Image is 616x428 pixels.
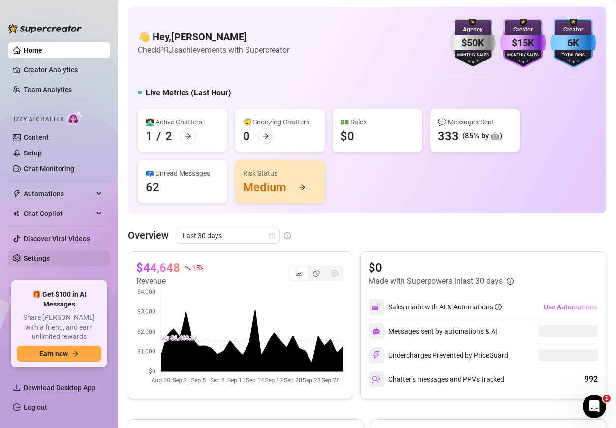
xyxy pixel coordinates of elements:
[24,186,93,202] span: Automations
[17,313,101,342] span: Share [PERSON_NAME] with a friend, and earn unlimited rewards
[17,290,101,309] span: 🎁 Get $100 in AI Messages
[462,130,502,142] div: (85% by 🤖)
[243,168,317,179] div: Risk Status
[24,62,102,78] a: Creator Analytics
[13,190,21,198] span: thunderbolt
[138,44,289,56] article: Check PRJ's achievements with Supercreator
[450,19,496,68] img: silver-badge-roxG0hHS.svg
[24,133,49,141] a: Content
[185,133,191,140] span: arrow-right
[13,384,21,392] span: download
[295,270,302,277] span: line-chart
[138,30,289,44] h4: 👋 Hey, [PERSON_NAME]
[507,278,514,285] span: info-circle
[543,299,598,315] button: Use Automations
[450,52,496,59] div: Monthly Sales
[39,350,68,358] span: Earn now
[24,149,42,157] a: Setup
[603,395,611,402] span: 1
[24,46,42,54] a: Home
[550,52,596,59] div: Total Fans
[372,351,381,360] img: svg%3e
[165,128,172,144] div: 2
[24,403,47,411] a: Log out
[450,35,496,51] div: $50K
[450,25,496,34] div: Agency
[14,115,63,124] span: Izzy AI Chatter
[331,270,338,277] span: dollar-circle
[24,165,74,173] a: Chat Monitoring
[146,180,159,195] div: 62
[24,235,90,243] a: Discover Viral Videos
[550,35,596,51] div: 6K
[583,395,606,418] iframe: Intercom live chat
[550,19,596,68] img: blue-badge-DgoSNQY1.svg
[192,263,203,272] span: 15 %
[24,254,50,262] a: Settings
[500,52,546,59] div: Monthly Sales
[495,304,502,310] span: info-circle
[24,206,93,221] span: Chat Copilot
[24,384,95,392] span: Download Desktop App
[128,228,169,243] article: Overview
[262,133,269,140] span: arrow-right
[183,228,274,243] span: Last 30 days
[438,117,512,127] div: 💬 Messages Sent
[340,117,414,127] div: 💵 Sales
[146,128,153,144] div: 1
[585,373,598,385] div: 992
[136,275,203,287] article: Revenue
[67,111,83,125] img: AI Chatter
[146,117,219,127] div: 👩‍💻 Active Chatters
[550,25,596,34] div: Creator
[438,128,459,144] div: 333
[369,275,503,287] article: Made with Superpowers in last 30 days
[500,19,546,68] img: purple-badge-B9DA21FR.svg
[243,117,317,127] div: 😴 Snoozing Chatters
[369,323,497,339] div: Messages sent by automations & AI
[500,25,546,34] div: Creator
[8,24,82,33] img: logo-BBDzfeDw.svg
[544,303,597,311] span: Use Automations
[372,303,381,311] img: svg%3e
[184,264,191,271] span: fall
[313,270,320,277] span: pie-chart
[269,233,275,239] span: calendar
[146,168,219,179] div: 📪 Unread Messages
[284,232,291,239] span: info-circle
[369,347,508,363] div: Undercharges Prevented by PriceGuard
[17,346,101,362] button: Earn nowarrow-right
[243,128,250,144] div: 0
[388,302,502,312] div: Sales made with AI & Automations
[369,371,504,387] div: Chatter’s messages and PPVs tracked
[299,184,306,191] span: arrow-right
[146,87,231,99] h5: Live Metrics (Last Hour)
[340,128,354,144] div: $0
[369,260,514,275] article: $0
[289,266,344,281] div: segmented control
[136,260,180,275] article: $44,648
[72,350,79,357] span: arrow-right
[372,327,380,335] img: svg%3e
[500,35,546,51] div: $15K
[372,375,381,384] img: svg%3e
[13,210,19,217] img: Chat Copilot
[24,86,72,93] a: Team Analytics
